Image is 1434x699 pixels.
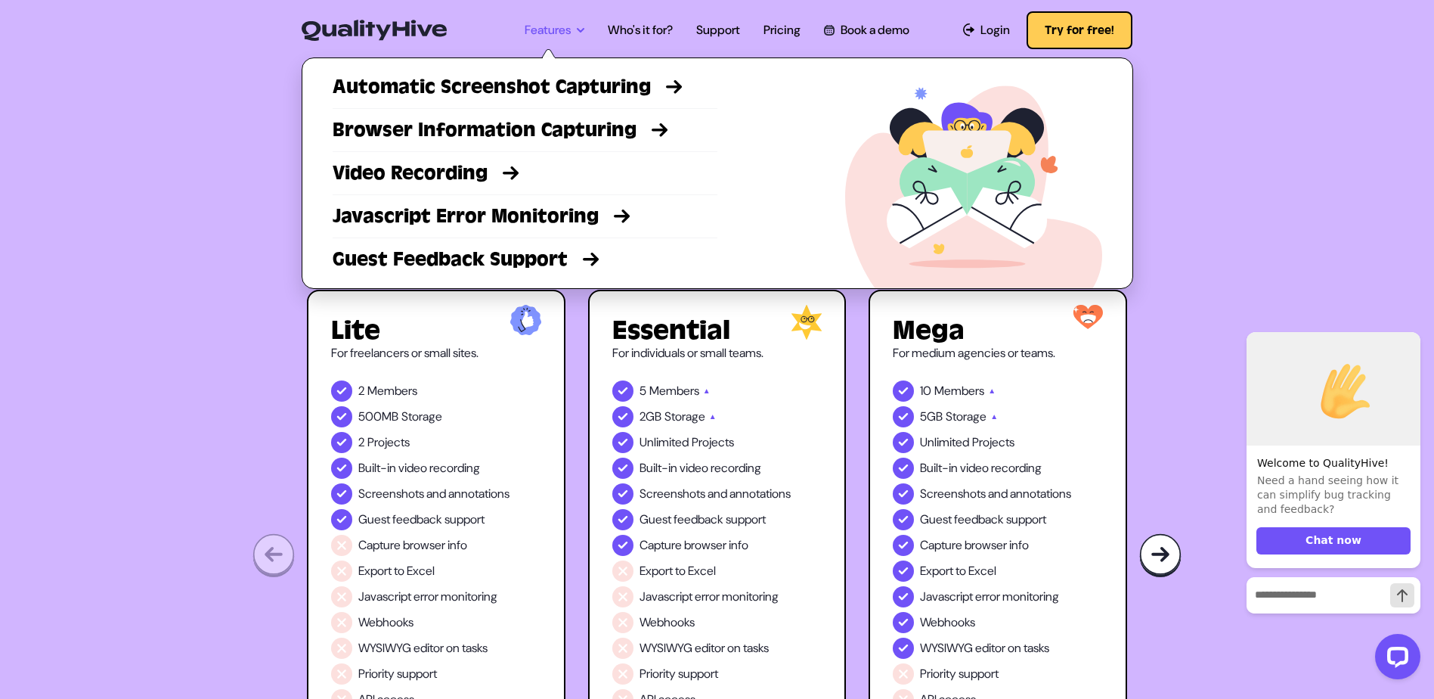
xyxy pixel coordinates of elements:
span: Members [934,382,984,400]
a: Login [963,21,1011,39]
span: 500MB [358,408,398,426]
span: Export to Excel [358,562,435,580]
span: Built-in video recording [358,459,480,477]
span: Storage [401,408,442,426]
a: Support [696,21,740,39]
span: ▲ [988,382,996,400]
span: Members [649,382,699,400]
a: Browser Information Capturing [333,116,717,144]
a: Book a demo [824,21,909,39]
span: Webhooks [640,614,695,632]
span: Unlimited [640,433,689,452]
span: Unlimited [920,433,969,452]
img: QualityHive - Bug Tracking Tool [302,20,447,41]
span: 2 [358,433,364,452]
img: Book a QualityHive Demo [824,25,834,35]
span: WYSIWYG editor on tasks [358,639,488,657]
a: Pricing [763,21,801,39]
a: Video Recording [333,160,717,187]
span: 2GB [640,408,661,426]
span: 5GB [920,408,943,426]
span: Projects [972,433,1014,452]
span: Built-in video recording [640,459,761,477]
a: Guest Feedback Support [333,246,717,273]
iframe: LiveChat chat widget [1234,304,1426,691]
span: 10 [920,382,931,400]
span: WYSIWYG editor on tasks [640,639,769,657]
span: ▲ [709,408,717,426]
a: Features [525,21,584,39]
span: Capture browser info [920,536,1029,555]
span: Members [367,382,417,400]
span: Webhooks [358,614,413,632]
span: Export to Excel [640,562,716,580]
span: Screenshots and annotations [640,485,791,503]
span: Guest feedback support [358,511,485,529]
span: Capture browser info [358,536,467,555]
span: Storage [664,408,705,426]
span: Guest feedback support [920,511,1046,529]
span: Export to Excel [920,562,996,580]
span: WYSIWYG editor on tasks [920,639,1049,657]
p: For individuals or small teams. [612,344,822,362]
span: Screenshots and annotations [358,485,509,503]
span: Guest feedback support [640,511,766,529]
span: Priority support [640,665,718,683]
span: Priority support [920,665,999,683]
span: Javascript error monitoring [920,588,1059,606]
span: Capture browser info [640,536,748,555]
span: Projects [692,433,734,452]
span: Login [980,21,1010,39]
span: 2 [358,382,364,400]
h2: Lite [331,317,541,344]
h2: Essential [612,317,822,344]
span: Javascript error monitoring [640,588,779,606]
a: Who's it for? [608,21,673,39]
a: Javascript Error Monitoring [333,203,717,230]
h2: Mega [893,317,1103,344]
span: Priority support [358,665,437,683]
img: Bug tracking tool [1139,533,1182,578]
span: 5 [640,382,646,400]
button: Try for free! [1027,11,1132,49]
span: ▲ [703,382,711,400]
span: ▲ [990,408,998,426]
p: For freelancers or small sites. [331,344,541,362]
p: For medium agencies or teams. [893,344,1103,362]
a: Automatic Screenshot Capturing [333,73,717,101]
span: Projects [367,433,410,452]
span: Storage [946,408,986,426]
span: Webhooks [920,614,975,632]
span: Built-in video recording [920,459,1042,477]
span: Javascript error monitoring [358,588,497,606]
span: Screenshots and annotations [920,485,1071,503]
